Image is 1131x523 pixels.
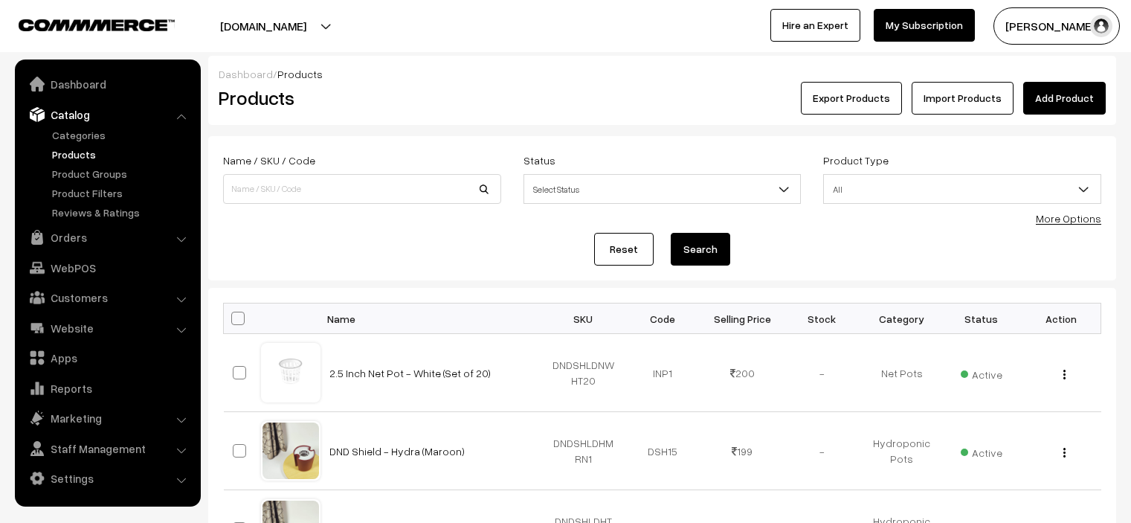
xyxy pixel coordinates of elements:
td: Hydroponic Pots [862,412,941,490]
th: Stock [782,304,862,334]
span: Active [961,441,1002,461]
img: Menu [1063,448,1066,458]
a: Dashboard [219,68,273,80]
td: - [782,334,862,412]
img: user [1090,15,1112,37]
button: [DOMAIN_NAME] [168,7,358,45]
a: Categories [48,127,196,143]
a: Hire an Expert [770,9,860,42]
label: Product Type [823,153,889,168]
span: All [824,176,1101,202]
td: 200 [703,334,782,412]
span: Active [961,363,1002,382]
div: / [219,66,1106,82]
th: Status [941,304,1021,334]
a: Apps [19,344,196,371]
label: Name / SKU / Code [223,153,315,168]
h2: Products [219,86,500,109]
a: COMMMERCE [19,15,149,33]
a: Orders [19,224,196,251]
a: Reports [19,375,196,402]
a: Dashboard [19,71,196,97]
th: Action [1021,304,1101,334]
img: Menu [1063,370,1066,379]
a: Import Products [912,82,1014,115]
span: All [823,174,1101,204]
th: Name [320,304,544,334]
td: 199 [703,412,782,490]
a: DND Shield - Hydra (Maroon) [329,445,465,458]
button: Search [671,233,730,266]
img: COMMMERCE [19,19,175,31]
td: Net Pots [862,334,941,412]
a: Customers [19,284,196,311]
th: Category [862,304,941,334]
button: Export Products [801,82,902,115]
a: Catalog [19,101,196,128]
a: Website [19,315,196,341]
button: [PERSON_NAME] [993,7,1120,45]
th: SKU [544,304,623,334]
a: 2.5 Inch Net Pot - White (Set of 20) [329,367,491,379]
td: DNDSHLDNWHT20 [544,334,623,412]
a: Reviews & Ratings [48,205,196,220]
span: Select Status [524,176,801,202]
td: DSH15 [623,412,703,490]
th: Code [623,304,703,334]
a: More Options [1036,212,1101,225]
a: Settings [19,465,196,492]
a: Reset [594,233,654,266]
a: WebPOS [19,254,196,281]
input: Name / SKU / Code [223,174,501,204]
a: Product Filters [48,185,196,201]
a: My Subscription [874,9,975,42]
a: Marketing [19,405,196,431]
th: Selling Price [703,304,782,334]
span: Select Status [523,174,802,204]
td: DNDSHLDHMRN1 [544,412,623,490]
td: INP1 [623,334,703,412]
a: Product Groups [48,166,196,182]
span: Products [277,68,323,80]
label: Status [523,153,555,168]
a: Products [48,147,196,162]
a: Add Product [1023,82,1106,115]
a: Staff Management [19,435,196,462]
td: - [782,412,862,490]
